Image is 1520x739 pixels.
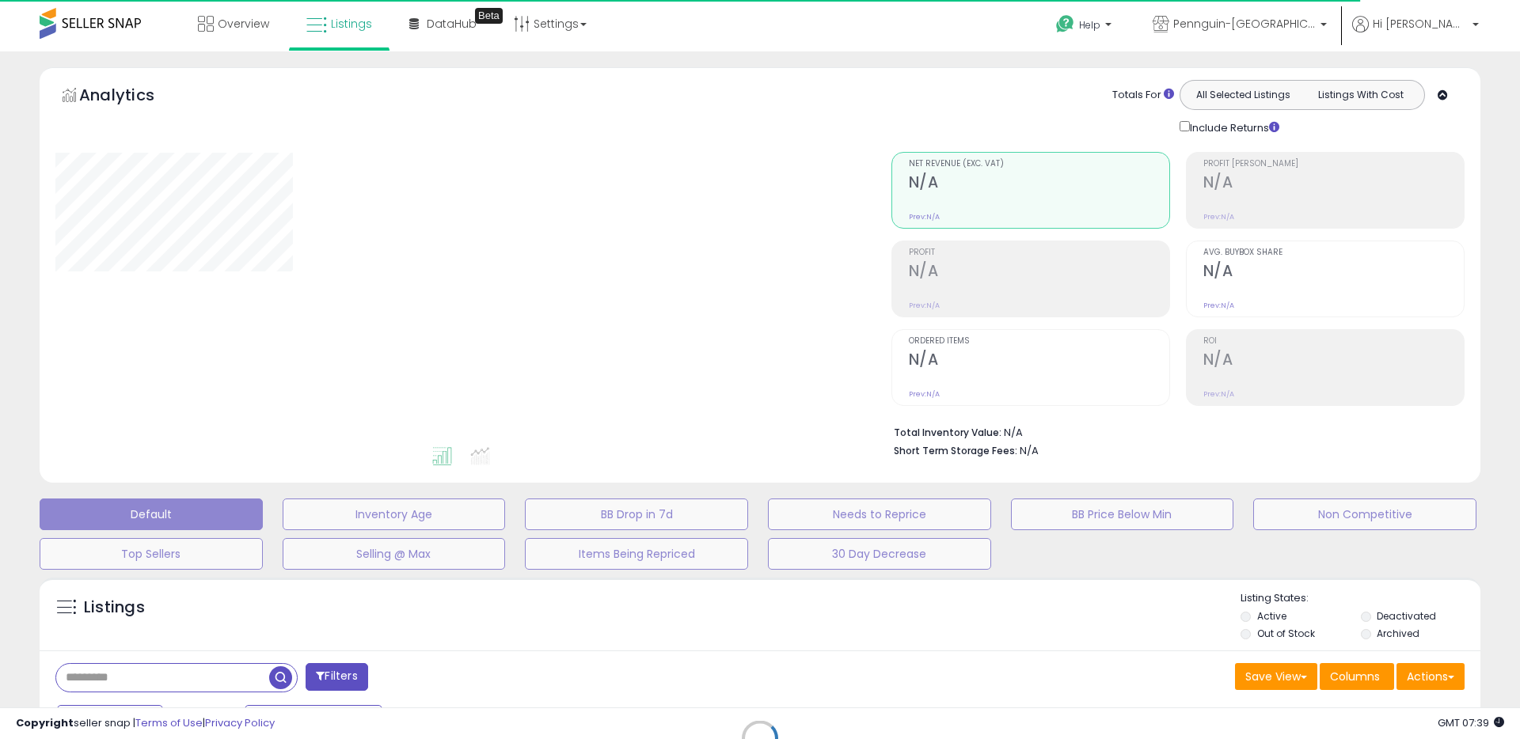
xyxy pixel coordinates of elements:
a: Hi [PERSON_NAME] [1352,16,1479,51]
h2: N/A [909,262,1169,283]
span: Profit [909,248,1169,257]
h5: Analytics [79,84,185,110]
button: Non Competitive [1253,498,1476,530]
h2: N/A [1203,351,1464,372]
button: Inventory Age [283,498,506,530]
small: Prev: N/A [1203,389,1234,399]
span: DataHub [427,16,477,32]
span: Overview [218,16,269,32]
button: Default [40,498,263,530]
span: Avg. Buybox Share [1203,248,1464,257]
small: Prev: N/A [909,389,940,399]
b: Total Inventory Value: [894,426,1001,439]
a: Help [1043,2,1127,51]
h2: N/A [1203,262,1464,283]
h2: N/A [909,173,1169,195]
button: Selling @ Max [283,538,506,570]
h2: N/A [909,351,1169,372]
span: Pennguin-[GEOGRAPHIC_DATA]-[GEOGRAPHIC_DATA] [1173,16,1316,32]
span: Listings [331,16,372,32]
button: Needs to Reprice [768,498,991,530]
button: Top Sellers [40,538,263,570]
i: Get Help [1055,14,1075,34]
small: Prev: N/A [1203,212,1234,222]
span: Net Revenue (Exc. VAT) [909,160,1169,169]
h2: N/A [1203,173,1464,195]
div: Include Returns [1168,118,1298,136]
li: N/A [894,422,1453,441]
button: BB Drop in 7d [525,498,748,530]
small: Prev: N/A [1203,301,1234,310]
span: Hi [PERSON_NAME] [1373,16,1468,32]
button: BB Price Below Min [1011,498,1234,530]
div: Tooltip anchor [475,8,503,24]
div: seller snap | | [16,716,275,731]
span: ROI [1203,337,1464,346]
div: Totals For [1112,88,1174,103]
span: Profit [PERSON_NAME] [1203,160,1464,169]
strong: Copyright [16,715,74,730]
span: Ordered Items [909,337,1169,346]
small: Prev: N/A [909,301,940,310]
button: Items Being Repriced [525,538,748,570]
b: Short Term Storage Fees: [894,444,1017,457]
button: Listings With Cost [1301,85,1419,105]
span: N/A [1020,443,1039,458]
small: Prev: N/A [909,212,940,222]
span: Help [1079,18,1100,32]
button: All Selected Listings [1184,85,1302,105]
button: 30 Day Decrease [768,538,991,570]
